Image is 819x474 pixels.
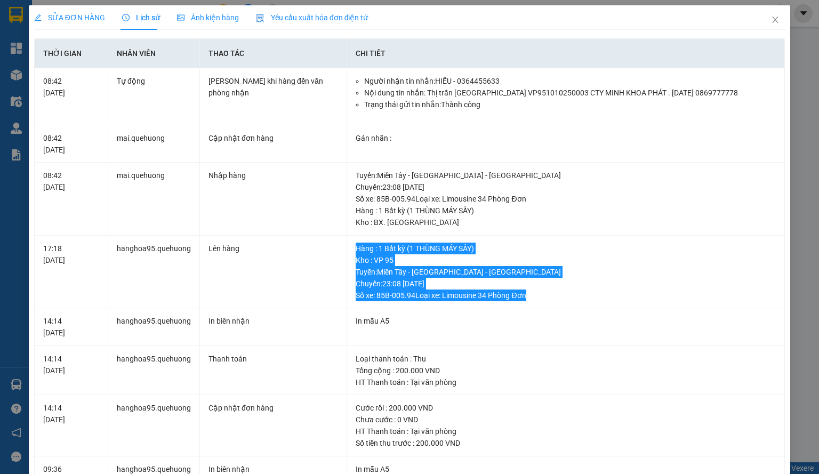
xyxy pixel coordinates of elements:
[356,353,776,365] div: Loại thanh toán : Thu
[356,414,776,425] div: Chưa cước : 0 VND
[108,308,200,346] td: hanghoa95.quehuong
[256,13,368,22] span: Yêu cầu xuất hóa đơn điện tử
[200,39,347,68] th: Thao tác
[108,39,200,68] th: Nhân viên
[43,402,99,425] div: 14:14 [DATE]
[347,39,785,68] th: Chi tiết
[177,13,239,22] span: Ảnh kiện hàng
[356,254,776,266] div: Kho : VP 95
[356,132,776,144] div: Gán nhãn :
[43,315,99,339] div: 14:14 [DATE]
[108,163,200,236] td: mai.quehuong
[364,75,776,87] li: Người nhận tin nhắn: HIẾU - 0364455633
[356,402,776,414] div: Cước rồi : 200.000 VND
[356,437,776,449] div: Số tiền thu trước : 200.000 VND
[208,402,338,414] div: Cập nhật đơn hàng
[108,236,200,309] td: hanghoa95.quehuong
[34,13,105,22] span: SỬA ĐƠN HÀNG
[108,346,200,396] td: hanghoa95.quehuong
[43,170,99,193] div: 08:42 [DATE]
[35,39,108,68] th: Thời gian
[208,353,338,365] div: Thanh toán
[356,216,776,228] div: Kho : BX. [GEOGRAPHIC_DATA]
[122,13,160,22] span: Lịch sử
[34,14,42,21] span: edit
[208,132,338,144] div: Cập nhật đơn hàng
[208,243,338,254] div: Lên hàng
[356,315,776,327] div: In mẫu A5
[356,376,776,388] div: HT Thanh toán : Tại văn phòng
[108,395,200,456] td: hanghoa95.quehuong
[108,125,200,163] td: mai.quehuong
[208,315,338,327] div: In biên nhận
[364,99,776,110] li: Trạng thái gửi tin nhắn: Thành công
[356,243,776,254] div: Hàng : 1 Bất kỳ (1 THÙNG MÁY SẤY)
[356,365,776,376] div: Tổng cộng : 200.000 VND
[208,75,338,99] div: [PERSON_NAME] khi hàng đến văn phòng nhận
[43,353,99,376] div: 14:14 [DATE]
[256,14,264,22] img: icon
[771,15,780,24] span: close
[43,75,99,99] div: 08:42 [DATE]
[356,425,776,437] div: HT Thanh toán : Tại văn phòng
[122,14,130,21] span: clock-circle
[760,5,790,35] button: Close
[356,205,776,216] div: Hàng : 1 Bất kỳ (1 THÙNG MÁY SẤY)
[43,243,99,266] div: 17:18 [DATE]
[356,170,776,205] div: Tuyến : Miền Tây - [GEOGRAPHIC_DATA] - [GEOGRAPHIC_DATA] Chuyến: 23:08 [DATE] Số xe: 85B-005.94 L...
[356,266,776,301] div: Tuyến : Miền Tây - [GEOGRAPHIC_DATA] - [GEOGRAPHIC_DATA] Chuyến: 23:08 [DATE] Số xe: 85B-005.94 L...
[43,132,99,156] div: 08:42 [DATE]
[364,87,776,99] li: Nội dung tin nhắn: Thị trấn [GEOGRAPHIC_DATA] VP951010250003 CTY MINH KHOA PHÁT . [DATE] 0869777778
[108,68,200,125] td: Tự động
[177,14,184,21] span: picture
[208,170,338,181] div: Nhập hàng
